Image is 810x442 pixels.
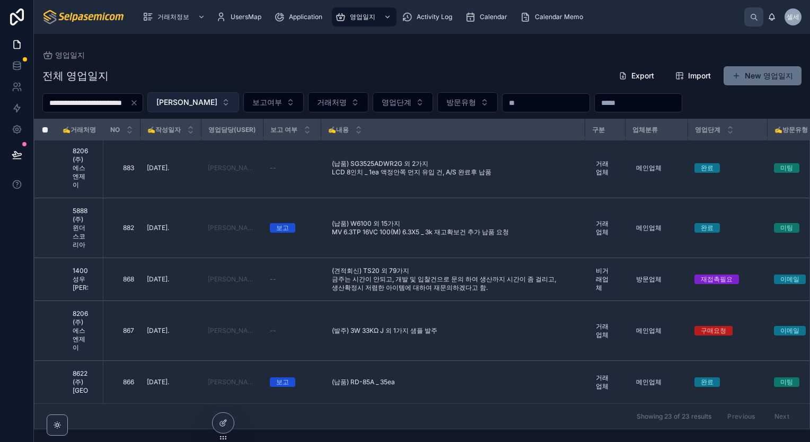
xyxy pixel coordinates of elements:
a: (납품) SG3525ADWR2G 외 2가지 LCD 8인치 _ 1ea 액정안쪽 먼지 유입 건, A/S 완료후 납품 [328,155,579,181]
img: App logo [42,8,126,25]
a: [PERSON_NAME] [208,275,257,284]
button: Export [610,66,663,85]
span: NO [110,126,120,134]
div: 완료 [701,377,714,387]
span: -- [270,326,276,335]
span: UsersMap [231,13,261,21]
a: [PERSON_NAME] [208,164,257,172]
span: -- [270,164,276,172]
a: [PERSON_NAME] [208,378,257,386]
span: Import [688,70,711,81]
span: 업체분류 [632,126,658,134]
span: 구분 [592,126,605,134]
a: 5888. (주)윈더스코리아 [68,205,92,251]
div: 미팅 [780,163,793,173]
a: 재접촉필요 [694,275,761,284]
h1: 전체 영업일지 [42,68,109,83]
a: Activity Log [399,7,460,26]
span: 메인업체 [636,224,662,232]
a: 구매요청 [694,326,761,335]
span: 거래업체 [596,374,611,391]
a: 8206. (주)에스엔제이 [68,307,92,354]
button: Select Button [308,92,368,112]
a: [DATE]. [147,275,195,284]
a: 메인업체 [632,219,682,236]
button: Select Button [437,92,498,112]
a: 5888. (주)윈더스코리아 [68,202,96,253]
a: 메인업체 [632,374,682,391]
button: Select Button [243,92,304,112]
span: 8206. (주)에스엔제이 [73,310,88,352]
span: Calendar [480,13,507,21]
a: (발주) 3W 33KΩ J 외 1가지 샘플 발주 [328,322,579,339]
a: [DATE]. [147,164,195,172]
span: ✍️내용 [328,126,349,134]
span: 거래업체 [596,322,611,339]
a: 완료 [694,377,761,387]
a: (견적회신) TS20 외 79가지 금주는 시간이 안되고, 개발 및 입찰건으로 문의 하여 생산까지 시간이 좀 걸리고, 생산확정시 저렴한 아이템에 대하여 재문의하겠다고 함. [328,262,579,296]
a: 883 [110,164,134,172]
div: 완료 [701,223,714,233]
a: 8622. (주)[GEOGRAPHIC_DATA] [68,367,92,397]
span: 영업단계 [695,126,720,134]
span: [DATE]. [147,224,169,232]
span: [DATE]. [147,164,169,172]
a: 8622. (주)[GEOGRAPHIC_DATA] [68,365,96,399]
span: 8206. (주)에스엔제이 [73,147,88,189]
a: 거래업체 [592,215,619,241]
div: 이메일 [780,326,799,335]
span: (납품) SG3525ADWR2G 외 2가지 LCD 8인치 _ 1ea 액정안쪽 먼지 유입 건, A/S 완료후 납품 [332,160,575,176]
span: (납품) RD-85A _ 35ea [332,378,395,386]
button: Select Button [373,92,433,112]
span: 보고 여부 [270,126,297,134]
a: 867 [110,326,134,335]
a: 거래처정보 [139,7,210,26]
button: Clear [130,99,143,107]
a: 882 [110,224,134,232]
span: [PERSON_NAME] [156,97,217,108]
span: 보고여부 [252,97,282,108]
span: 5888. (주)윈더스코리아 [73,207,88,249]
span: 8622. (주)[GEOGRAPHIC_DATA] [73,369,88,395]
span: 14007. 성우[PERSON_NAME] [73,267,88,292]
a: 8206. (주)에스엔제이 [68,145,92,191]
a: 완료 [694,163,761,173]
span: Activity Log [417,13,452,21]
span: 방문유형 [446,97,476,108]
span: ✍️방문유형 [774,126,808,134]
span: 영업단계 [382,97,411,108]
span: 거래업체 [596,219,611,236]
a: 메인업체 [632,322,682,339]
a: 방문업체 [632,271,682,288]
a: 866 [110,378,134,386]
a: [PERSON_NAME] [208,224,257,232]
a: 비거래업체 [592,262,619,296]
div: 재접촉필요 [701,275,733,284]
a: 보고 [270,223,315,233]
div: 보고 [276,377,289,387]
a: (납품) RD-85A _ 35ea [328,374,579,391]
a: 완료 [694,223,761,233]
a: Application [271,7,330,26]
a: Calendar [462,7,515,26]
div: 미팅 [780,377,793,387]
a: 14007. 성우[PERSON_NAME] [68,264,92,294]
span: 비거래업체 [596,267,611,292]
a: 868 [110,275,134,284]
a: [DATE]. [147,224,195,232]
span: -- [270,275,276,284]
span: 거래업체 [596,160,611,176]
span: 영업담당(User) [208,126,256,134]
span: (견적회신) TS20 외 79가지 금주는 시간이 안되고, 개발 및 입찰건으로 문의 하여 생산까지 시간이 좀 걸리고, 생산확정시 저렴한 아이템에 대하여 재문의하겠다고 함. [332,267,575,292]
span: 거래처정보 [157,13,189,21]
span: 메인업체 [636,378,662,386]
